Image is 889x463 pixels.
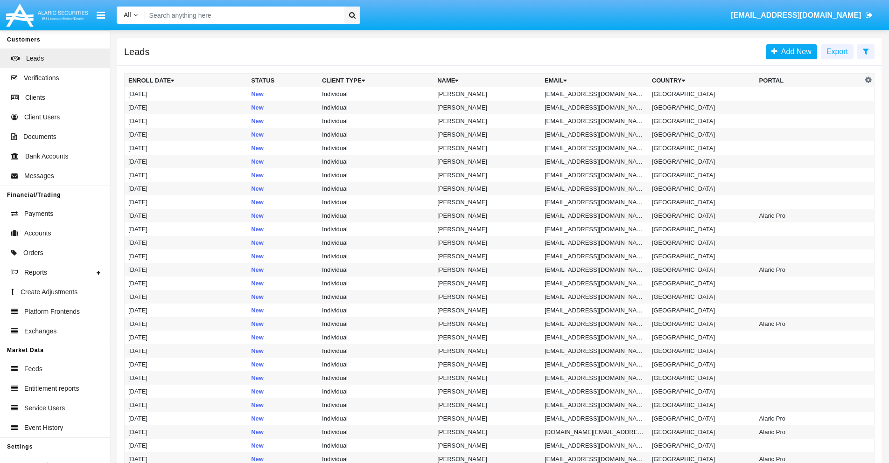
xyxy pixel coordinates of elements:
td: [PERSON_NAME] [434,371,541,385]
td: [GEOGRAPHIC_DATA] [648,344,756,358]
span: Clients [25,93,45,103]
td: New [247,263,318,276]
td: [GEOGRAPHIC_DATA] [648,317,756,331]
td: [EMAIL_ADDRESS][DOMAIN_NAME] [541,358,648,371]
td: New [247,358,318,371]
td: [EMAIL_ADDRESS][DOMAIN_NAME] [541,182,648,195]
td: [GEOGRAPHIC_DATA] [648,155,756,168]
td: [DATE] [125,128,248,141]
td: Individual [318,371,434,385]
td: [GEOGRAPHIC_DATA] [648,385,756,398]
td: Alaric Pro [756,317,863,331]
td: New [247,101,318,114]
td: [PERSON_NAME] [434,439,541,452]
td: Individual [318,290,434,304]
td: [DATE] [125,195,248,209]
span: Reports [24,268,47,277]
span: Messages [24,171,54,181]
td: New [247,168,318,182]
span: Leads [26,54,44,63]
td: [EMAIL_ADDRESS][DOMAIN_NAME] [541,331,648,344]
td: New [247,385,318,398]
span: Verifications [24,73,59,83]
td: [PERSON_NAME] [434,168,541,182]
td: [EMAIL_ADDRESS][DOMAIN_NAME] [541,439,648,452]
td: [EMAIL_ADDRESS][DOMAIN_NAME] [541,141,648,155]
td: Individual [318,101,434,114]
td: [DATE] [125,101,248,114]
td: [DATE] [125,141,248,155]
td: Individual [318,439,434,452]
td: [EMAIL_ADDRESS][DOMAIN_NAME] [541,87,648,101]
td: [PERSON_NAME] [434,331,541,344]
td: Individual [318,168,434,182]
td: [EMAIL_ADDRESS][DOMAIN_NAME] [541,304,648,317]
th: Email [541,74,648,88]
td: New [247,128,318,141]
td: [DATE] [125,87,248,101]
td: Individual [318,155,434,168]
td: [EMAIL_ADDRESS][DOMAIN_NAME] [541,412,648,425]
th: Enroll Date [125,74,248,88]
span: All [124,11,131,19]
td: [PERSON_NAME] [434,290,541,304]
span: Bank Accounts [25,152,69,161]
td: New [247,290,318,304]
td: [EMAIL_ADDRESS][DOMAIN_NAME] [541,168,648,182]
th: Status [247,74,318,88]
td: [DATE] [125,412,248,425]
td: Individual [318,344,434,358]
td: [DATE] [125,331,248,344]
td: [EMAIL_ADDRESS][DOMAIN_NAME] [541,385,648,398]
td: [PERSON_NAME] [434,114,541,128]
td: New [247,222,318,236]
th: Portal [756,74,863,88]
td: Individual [318,249,434,263]
td: [DATE] [125,249,248,263]
td: [PERSON_NAME] [434,209,541,222]
td: [GEOGRAPHIC_DATA] [648,412,756,425]
button: Export [821,44,854,59]
td: Individual [318,358,434,371]
td: [EMAIL_ADDRESS][DOMAIN_NAME] [541,398,648,412]
td: New [247,209,318,222]
td: [GEOGRAPHIC_DATA] [648,236,756,249]
td: Individual [318,425,434,439]
h5: Leads [124,48,150,55]
span: Entitlement reports [24,384,79,394]
td: [GEOGRAPHIC_DATA] [648,263,756,276]
input: Search [145,7,341,24]
a: Add New [766,44,817,59]
td: [EMAIL_ADDRESS][DOMAIN_NAME] [541,344,648,358]
span: Event History [24,423,63,433]
td: New [247,317,318,331]
th: Client Type [318,74,434,88]
td: [GEOGRAPHIC_DATA] [648,304,756,317]
td: [GEOGRAPHIC_DATA] [648,371,756,385]
td: [GEOGRAPHIC_DATA] [648,182,756,195]
td: [GEOGRAPHIC_DATA] [648,141,756,155]
span: [EMAIL_ADDRESS][DOMAIN_NAME] [731,11,861,19]
td: New [247,344,318,358]
td: [DATE] [125,385,248,398]
td: Alaric Pro [756,263,863,276]
td: [DATE] [125,222,248,236]
td: [EMAIL_ADDRESS][DOMAIN_NAME] [541,290,648,304]
span: Export [826,48,848,55]
td: [GEOGRAPHIC_DATA] [648,331,756,344]
td: [GEOGRAPHIC_DATA] [648,276,756,290]
span: Accounts [24,228,51,238]
td: [PERSON_NAME] [434,101,541,114]
td: Individual [318,141,434,155]
td: New [247,87,318,101]
td: New [247,182,318,195]
td: [GEOGRAPHIC_DATA] [648,168,756,182]
td: Individual [318,304,434,317]
td: [DATE] [125,439,248,452]
td: [DATE] [125,344,248,358]
td: [DATE] [125,209,248,222]
td: [GEOGRAPHIC_DATA] [648,249,756,263]
td: [DATE] [125,398,248,412]
td: [GEOGRAPHIC_DATA] [648,398,756,412]
td: [DATE] [125,371,248,385]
